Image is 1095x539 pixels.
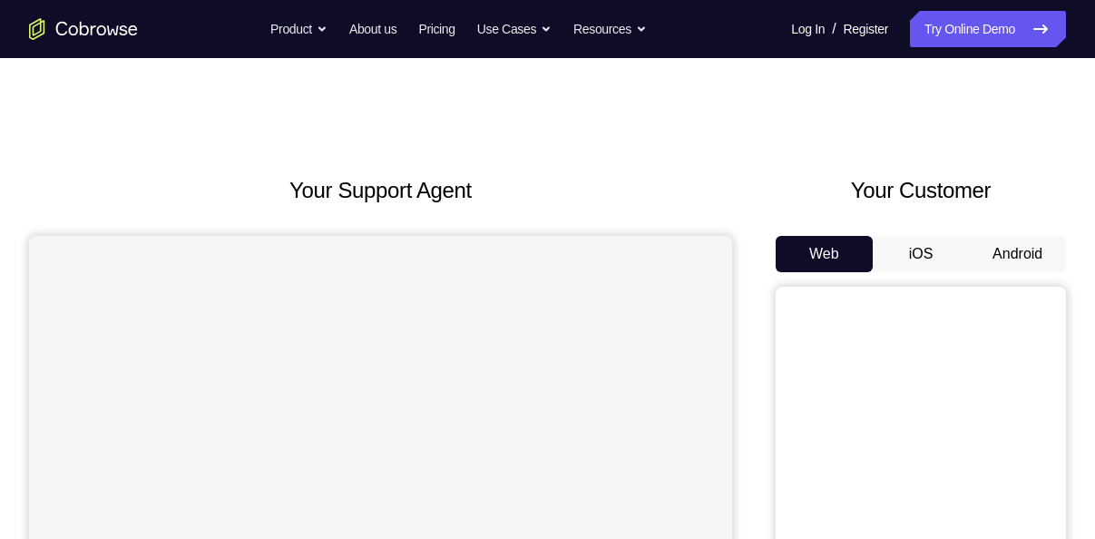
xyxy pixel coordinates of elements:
button: Web [776,236,873,272]
button: Use Cases [477,11,552,47]
button: iOS [873,236,970,272]
button: Product [270,11,328,47]
h2: Your Customer [776,174,1066,207]
a: Pricing [418,11,455,47]
a: Log In [791,11,825,47]
button: Android [969,236,1066,272]
h2: Your Support Agent [29,174,732,207]
a: About us [349,11,396,47]
a: Try Online Demo [910,11,1066,47]
button: Resources [573,11,647,47]
a: Register [844,11,888,47]
span: / [832,18,836,40]
a: Go to the home page [29,18,138,40]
